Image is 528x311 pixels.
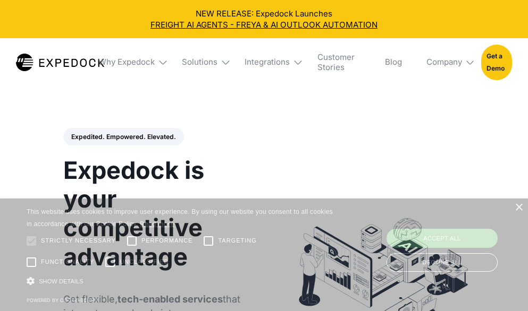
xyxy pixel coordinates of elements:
a: Read more [140,220,174,228]
div: NEW RELEASE: Expedock Launches [8,8,520,30]
div: Why Expedock [98,57,155,67]
div: Integrations [245,57,290,67]
a: Customer Stories [309,38,369,86]
div: Decline all [387,253,498,272]
span: Strictly necessary [41,236,116,245]
div: Company [426,57,462,67]
a: Get a Demo [481,45,512,80]
span: Show details [39,278,83,284]
span: Performance [141,236,193,245]
a: Powered by cookie-script [27,297,98,303]
a: Blog [377,38,410,86]
span: Unclassified [120,257,169,266]
div: Close [515,204,523,212]
div: Solutions [182,57,217,67]
span: Targeting [218,236,256,245]
span: This website uses cookies to improve user experience. By using our website you consent to all coo... [27,208,333,228]
div: Accept all [387,229,498,248]
div: Solutions [174,38,229,86]
div: Show details [27,274,335,288]
a: FREIGHT AI AGENTS - FREYA & AI OUTLOOK AUTOMATION [8,19,520,30]
div: Integrations [237,38,301,86]
div: Company [418,38,473,86]
h1: Expedock is your competitive advantage [63,156,251,271]
div: Why Expedock [90,38,166,86]
span: Functionality [41,257,94,266]
iframe: Chat Widget [475,260,528,311]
